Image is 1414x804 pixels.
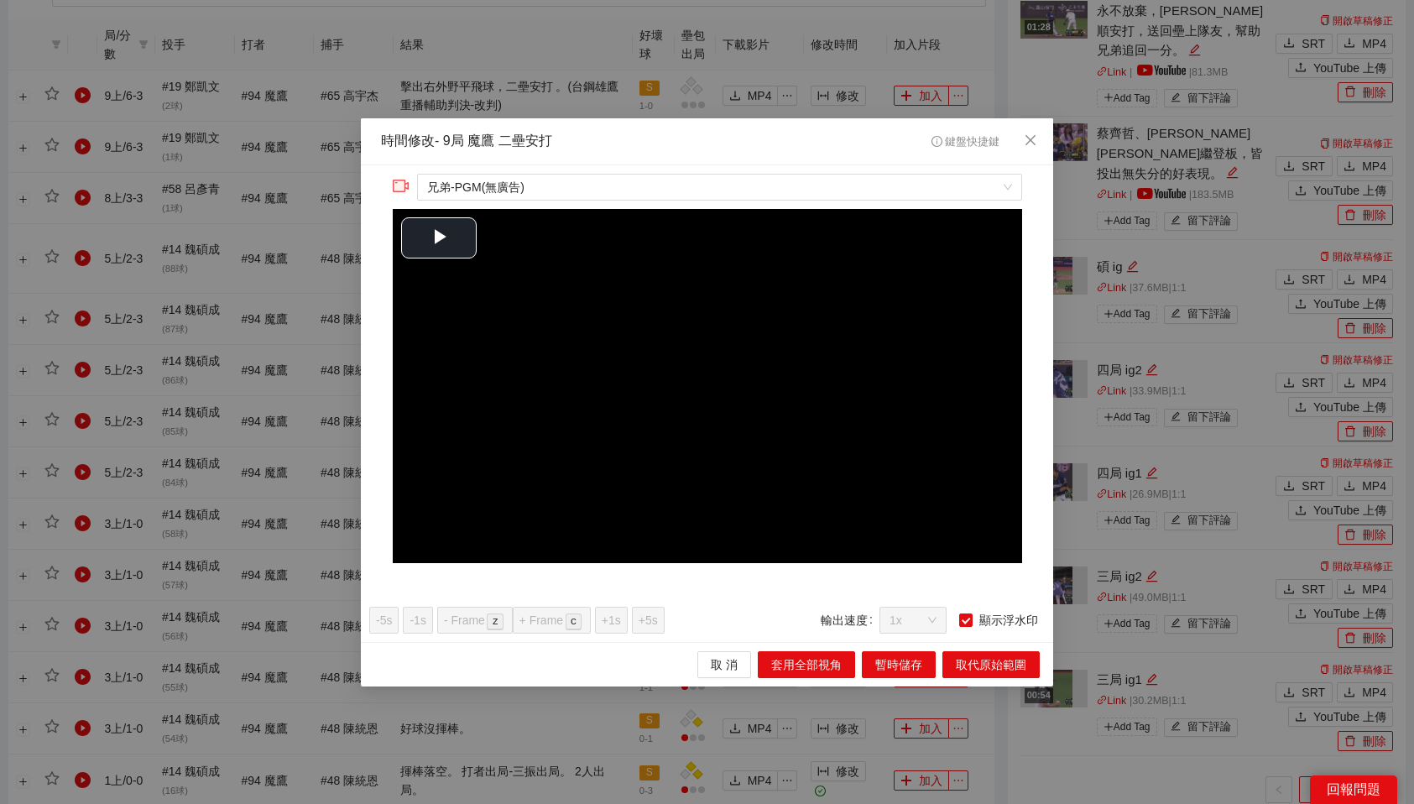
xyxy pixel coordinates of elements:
[1024,133,1037,147] span: close
[393,209,1022,563] div: Video Player
[890,607,937,632] span: 1x
[437,606,513,633] button: - Framez
[369,606,399,633] button: -5s
[973,610,1045,629] span: 顯示浮水印
[821,606,879,633] label: 輸出速度
[381,132,552,151] div: 時間修改 - 9局 魔鷹 二壘安打
[401,217,477,258] button: Play Video
[1310,775,1397,804] div: 回報問題
[711,655,738,673] span: 取 消
[403,606,432,633] button: -1s
[875,655,922,673] span: 暫時儲存
[758,650,855,677] button: 套用全部視角
[862,650,936,677] button: 暫時儲存
[1008,118,1053,164] button: Close
[931,136,942,147] span: info-circle
[595,606,628,633] button: +1s
[931,136,999,148] span: 鍵盤快捷鍵
[956,655,1026,673] span: 取代原始範圍
[942,650,1040,677] button: 取代原始範圍
[393,177,410,194] span: video-camera
[513,606,591,633] button: + Framec
[632,606,665,633] button: +5s
[771,655,842,673] span: 套用全部視角
[427,175,1011,200] span: 兄弟-PGM(無廣告)
[697,650,751,677] button: 取 消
